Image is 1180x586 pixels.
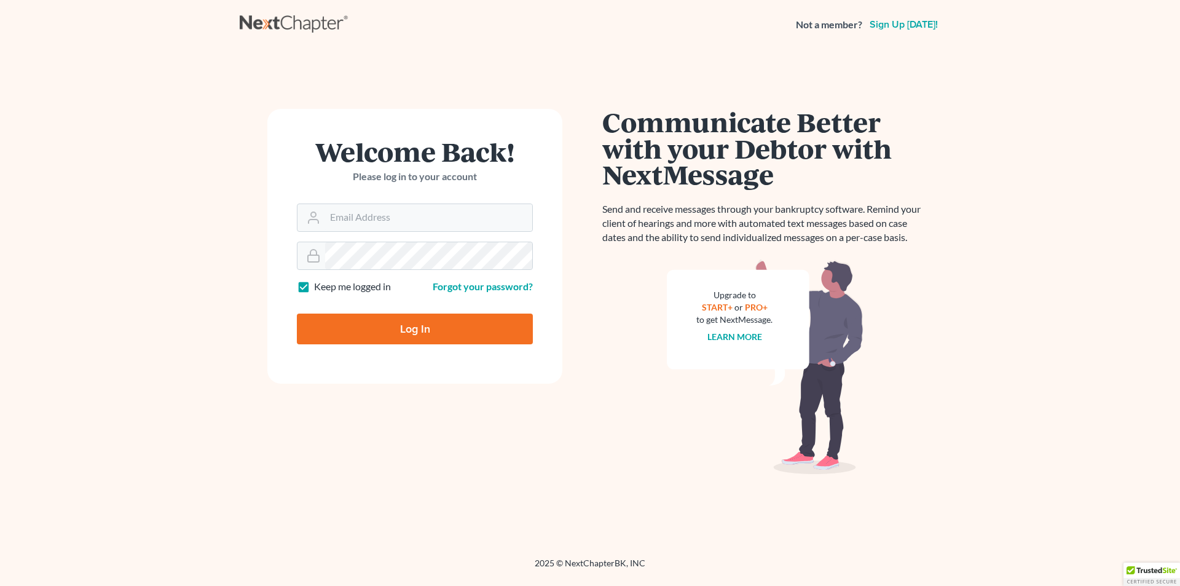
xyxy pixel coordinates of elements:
[696,314,773,326] div: to get NextMessage.
[707,331,762,342] a: Learn more
[796,18,862,32] strong: Not a member?
[297,170,533,184] p: Please log in to your account
[602,202,928,245] p: Send and receive messages through your bankruptcy software. Remind your client of hearings and mo...
[1123,563,1180,586] div: TrustedSite Certified
[867,20,940,30] a: Sign up [DATE]!
[240,557,940,579] div: 2025 © NextChapterBK, INC
[297,314,533,344] input: Log In
[314,280,391,294] label: Keep me logged in
[696,289,773,301] div: Upgrade to
[702,302,733,312] a: START+
[667,259,863,475] img: nextmessage_bg-59042aed3d76b12b5cd301f8e5b87938c9018125f34e5fa2b7a6b67550977c72.svg
[602,109,928,188] h1: Communicate Better with your Debtor with NextMessage
[734,302,743,312] span: or
[325,204,532,231] input: Email Address
[433,280,533,292] a: Forgot your password?
[297,138,533,165] h1: Welcome Back!
[745,302,768,312] a: PRO+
